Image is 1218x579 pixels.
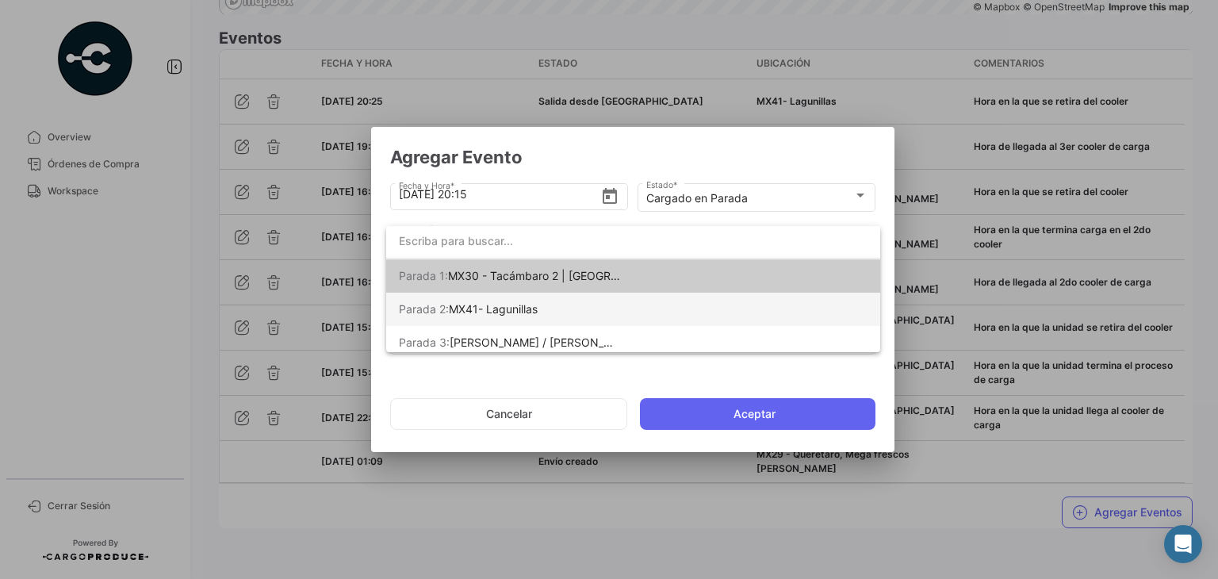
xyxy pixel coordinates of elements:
input: dropdown search [386,224,880,258]
span: REX - Reynosa / Puente Pharr [450,336,732,349]
div: Abrir Intercom Messenger [1164,525,1202,563]
span: Parada 3: [399,336,450,349]
span: MX30 - Tacámbaro 2 | La Cascada [448,269,769,282]
span: Parada 2: [399,302,449,316]
span: MX41- Lagunillas [449,302,538,316]
span: Parada 1: [399,269,448,282]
